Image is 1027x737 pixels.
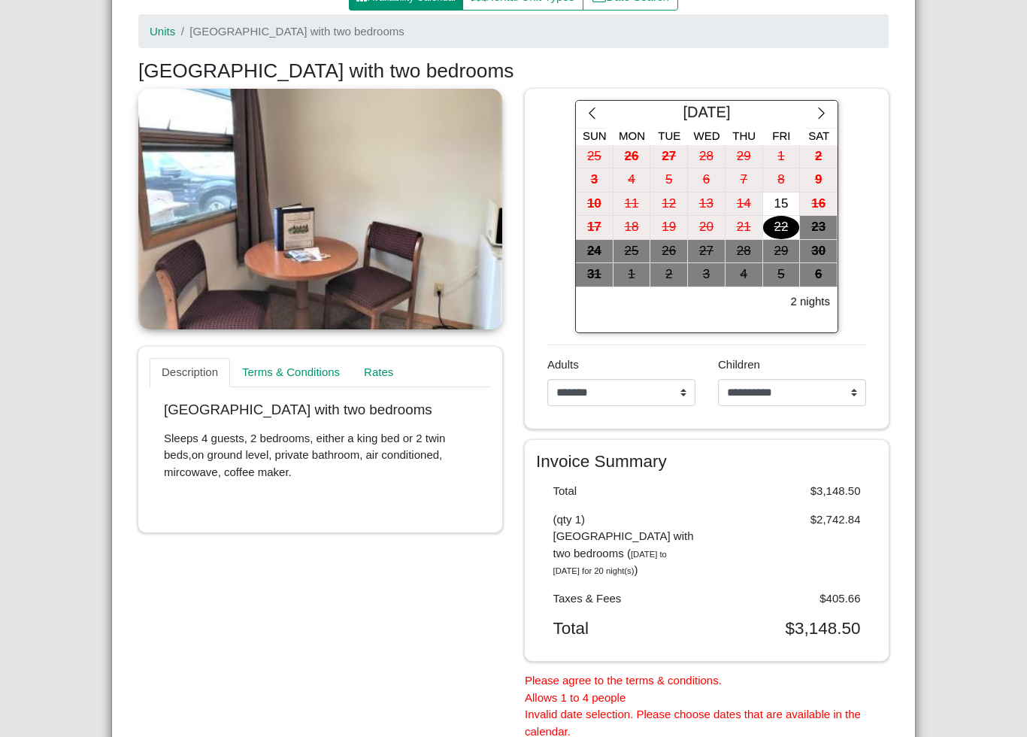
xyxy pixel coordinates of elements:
span: Mon [619,129,645,142]
span: Tue [658,129,680,142]
button: 20 [688,216,726,240]
button: 29 [763,240,801,264]
h3: [GEOGRAPHIC_DATA] with two bedrooms [138,59,889,83]
button: 14 [726,193,763,217]
div: 9 [800,168,837,192]
div: 24 [576,240,613,263]
div: 28 [688,145,725,168]
a: Description [150,358,230,388]
div: 25 [613,240,650,263]
div: 7 [726,168,762,192]
span: Adults [547,358,579,371]
button: 31 [576,263,613,287]
div: 8 [763,168,800,192]
button: 25 [613,240,651,264]
div: 16 [800,193,837,216]
div: 13 [688,193,725,216]
button: 27 [688,240,726,264]
a: Rates [352,358,405,388]
button: 6 [688,168,726,193]
span: [GEOGRAPHIC_DATA] with two bedrooms [189,25,404,38]
div: 30 [800,240,837,263]
div: (qty 1) [GEOGRAPHIC_DATA] with two bedrooms ( ) [542,511,707,579]
div: 29 [763,240,800,263]
p: Sleeps 4 guests, 2 bedrooms, either a king bed or 2 twin beds,on ground level, private bathroom, ... [164,430,477,481]
div: 14 [726,193,762,216]
button: 4 [613,168,651,193]
button: 2 [800,145,838,169]
div: 18 [613,216,650,239]
a: Terms & Conditions [230,358,352,388]
div: $3,148.50 [707,618,872,638]
div: 31 [576,263,613,287]
div: 6 [800,263,837,287]
button: 27 [650,145,688,169]
button: 2 [650,263,688,287]
button: 23 [800,216,838,240]
button: 26 [613,145,651,169]
button: 17 [576,216,613,240]
span: Children [718,358,760,371]
span: Wed [694,129,720,142]
div: 27 [688,240,725,263]
div: 26 [613,145,650,168]
button: 24 [576,240,613,264]
div: 10 [576,193,613,216]
button: 30 [800,240,838,264]
div: $405.66 [707,590,872,608]
h6: 2 nights [790,295,830,308]
button: 15 [763,193,801,217]
span: Fri [772,129,790,142]
div: 3 [576,168,613,192]
button: 28 [688,145,726,169]
button: 9 [800,168,838,193]
div: 19 [650,216,687,239]
div: 11 [613,193,650,216]
div: 23 [800,216,837,239]
button: 19 [650,216,688,240]
button: 5 [763,263,801,287]
button: 18 [613,216,651,240]
button: 11 [613,193,651,217]
button: 21 [726,216,763,240]
div: Taxes & Fees [542,590,707,608]
button: 3 [688,263,726,287]
div: $2,742.84 [707,511,872,579]
li: Allows 1 to 4 people [525,690,889,707]
button: chevron right [805,101,838,128]
li: Please agree to the terms & conditions. [525,672,889,690]
a: Units [150,25,175,38]
svg: chevron right [814,106,829,120]
button: 1 [763,145,801,169]
span: Sat [808,129,829,142]
div: 15 [763,193,800,216]
p: [GEOGRAPHIC_DATA] with two bedrooms [164,402,477,419]
span: Thu [732,129,756,142]
div: 2 [650,263,687,287]
div: 22 [763,216,800,239]
button: 4 [726,263,763,287]
button: 26 [650,240,688,264]
button: 28 [726,240,763,264]
div: Total [542,483,707,500]
button: 13 [688,193,726,217]
div: 20 [688,216,725,239]
button: 29 [726,145,763,169]
button: chevron left [576,101,608,128]
div: 26 [650,240,687,263]
div: 27 [650,145,687,168]
button: 1 [613,263,651,287]
button: 3 [576,168,613,193]
h4: Invoice Summary [536,451,877,472]
div: 29 [726,145,762,168]
div: 3 [688,263,725,287]
div: 5 [763,263,800,287]
button: 10 [576,193,613,217]
span: Sun [583,129,607,142]
div: [DATE] [608,101,805,128]
button: 5 [650,168,688,193]
div: 2 [800,145,837,168]
div: 5 [650,168,687,192]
